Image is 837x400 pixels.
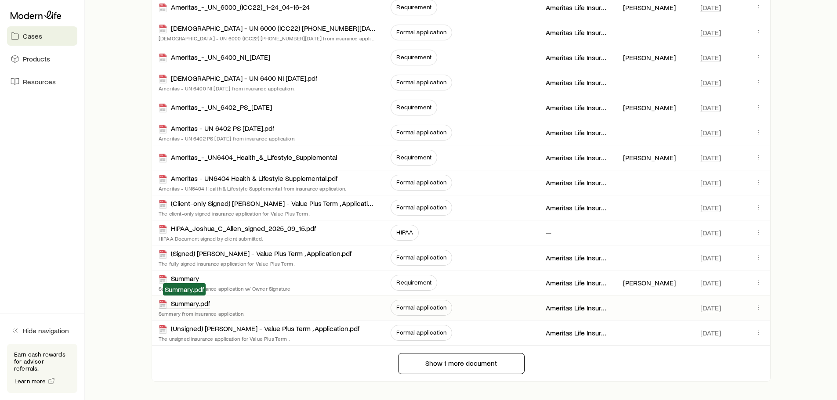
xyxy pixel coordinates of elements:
p: [PERSON_NAME] [623,278,676,287]
p: [PERSON_NAME] [623,103,676,112]
p: The fully signed insurance application for Value Plus Term . [159,260,351,267]
p: Ameritas - UN 6400 NI [DATE] from insurance application. [159,85,317,92]
p: Ameritas Life Insurance Corp. (Ameritas) [546,128,609,137]
span: Requirement [396,104,431,111]
span: [DATE] [700,228,721,237]
span: HIPAA [396,229,413,236]
span: Formal application [396,129,446,136]
p: Ameritas Life Insurance Corp. (Ameritas) [546,328,609,337]
span: [DATE] [700,53,721,62]
div: Ameritas_-_UN_6402_PS_[DATE] [159,103,272,113]
span: [DATE] [700,203,721,212]
div: Summary.pdf [159,299,210,309]
span: [DATE] [700,103,721,112]
span: Formal application [396,254,446,261]
span: [DATE] [700,128,721,137]
button: Show 1 more document [398,353,525,374]
span: Formal application [396,304,446,311]
span: Formal application [396,29,446,36]
p: Ameritas Life Insurance Corp. (Ameritas) [546,278,609,287]
p: Ameritas Life Insurance Corp. (Ameritas) [546,203,609,212]
span: Formal application [396,179,446,186]
span: Requirement [396,279,431,286]
p: The unsigned insurance application for Value Plus Term . [159,335,359,342]
span: [DATE] [700,303,721,312]
div: (Signed) [PERSON_NAME] - Value Plus Term , Application.pdf [159,249,351,259]
span: [DATE] [700,3,721,12]
span: [DATE] [700,253,721,262]
p: Earn cash rewards for advisor referrals. [14,351,70,372]
span: [DATE] [700,278,721,287]
p: [PERSON_NAME] [623,3,676,12]
span: [DATE] [700,178,721,187]
span: Requirement [396,54,431,61]
div: (Client-only Signed) [PERSON_NAME] - Value Plus Term , Application.pdf [159,199,377,209]
a: Resources [7,72,77,91]
span: [DATE] [700,28,721,37]
span: Formal application [396,329,446,336]
p: Ameritas - UN6404 Health & Lifestyle Supplemental from insurance application. [159,185,346,192]
a: Products [7,49,77,68]
p: Summary from insurance application. [159,310,245,317]
span: Formal application [396,79,446,86]
span: [DATE] [700,328,721,337]
div: [DEMOGRAPHIC_DATA] - UN 6400 NI [DATE].pdf [159,74,317,84]
span: Hide navigation [23,326,69,335]
p: HIPAA Document signed by client submitted. [159,235,316,242]
div: Ameritas_-_UN_6000_(ICC22)_1-24_04-16-24 [159,3,310,13]
div: Ameritas_-_UN6404_Health_&_Lifestyle_Supplemental [159,153,337,163]
p: Ameritas Life Insurance Corp. (Ameritas) [546,253,609,262]
p: Ameritas Life Insurance Corp. (Ameritas) [546,103,609,112]
div: (Unsigned) [PERSON_NAME] - Value Plus Term , Application.pdf [159,324,359,334]
p: Ameritas Life Insurance Corp. (Ameritas) [546,78,609,87]
div: [DEMOGRAPHIC_DATA] - UN 6000 (ICC22) [PHONE_NUMBER][DATE].pdf [159,24,377,34]
span: Resources [23,77,56,86]
a: Cases [7,26,77,46]
div: Earn cash rewards for advisor referrals.Learn more [7,344,77,393]
div: Ameritas - UN6404 Health & Lifestyle Supplemental.pdf [159,174,337,184]
span: Formal application [396,204,446,211]
p: [PERSON_NAME] [623,153,676,162]
span: Cases [23,32,42,40]
p: — [546,228,551,237]
p: [DEMOGRAPHIC_DATA] - UN 6000 (ICC22) [PHONE_NUMBER][DATE] from insurance application. [159,35,377,42]
div: Summary [159,274,199,284]
p: Ameritas Life Insurance Corp. (Ameritas) [546,28,609,37]
span: Products [23,54,50,63]
button: Hide navigation [7,321,77,340]
p: The client-only signed insurance application for Value Plus Term . [159,210,377,217]
div: HIPAA_Joshua_C_Allen_signed_2025_09_15.pdf [159,224,316,234]
span: [DATE] [700,153,721,162]
p: Ameritas - UN 6402 PS [DATE] from insurance application. [159,135,296,142]
p: Ameritas Life Insurance Corp. (Ameritas) [546,53,609,62]
span: Learn more [14,378,46,384]
p: Ameritas Life Insurance Corp. (Ameritas) [546,153,609,162]
div: Ameritas - UN 6402 PS [DATE].pdf [159,124,274,134]
span: Requirement [396,154,431,161]
p: Ameritas Life Insurance Corp. (Ameritas) [546,303,609,312]
p: Ameritas Life Insurance Corp. (Ameritas) [546,178,609,187]
p: Summary from insurance application w/ Owner Signature [159,285,290,292]
span: Requirement [396,4,431,11]
p: [PERSON_NAME] [623,53,676,62]
span: [DATE] [700,78,721,87]
div: Ameritas_-_UN_6400_NI_[DATE] [159,53,270,63]
p: Ameritas Life Insurance Corp. (Ameritas) [546,3,609,12]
